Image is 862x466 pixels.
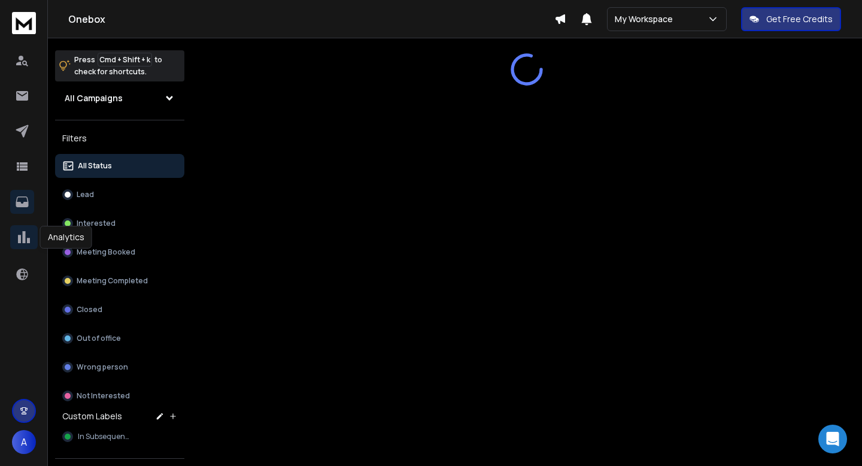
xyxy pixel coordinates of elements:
button: Closed [55,298,184,322]
p: Wrong person [77,362,128,372]
button: Meeting Completed [55,269,184,293]
span: In Subsequence [78,432,133,441]
p: Meeting Booked [77,247,135,257]
p: Get Free Credits [766,13,833,25]
button: Lead [55,183,184,207]
img: logo [12,12,36,34]
div: Analytics [40,226,92,249]
p: Meeting Completed [77,276,148,286]
p: Out of office [77,334,121,343]
p: Press to check for shortcuts. [74,54,162,78]
button: Get Free Credits [741,7,841,31]
p: Interested [77,219,116,228]
button: All Campaigns [55,86,184,110]
button: In Subsequence [55,425,184,449]
p: Not Interested [77,391,130,401]
button: Out of office [55,326,184,350]
h3: Filters [55,130,184,147]
div: Open Intercom Messenger [818,425,847,453]
button: Not Interested [55,384,184,408]
h1: Onebox [68,12,554,26]
button: A [12,430,36,454]
button: Wrong person [55,355,184,379]
span: Cmd + Shift + k [98,53,152,66]
button: Meeting Booked [55,240,184,264]
h1: All Campaigns [65,92,123,104]
p: Lead [77,190,94,199]
p: All Status [78,161,112,171]
p: My Workspace [615,13,678,25]
p: Closed [77,305,102,314]
button: Interested [55,211,184,235]
h3: Custom Labels [62,410,122,422]
button: All Status [55,154,184,178]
